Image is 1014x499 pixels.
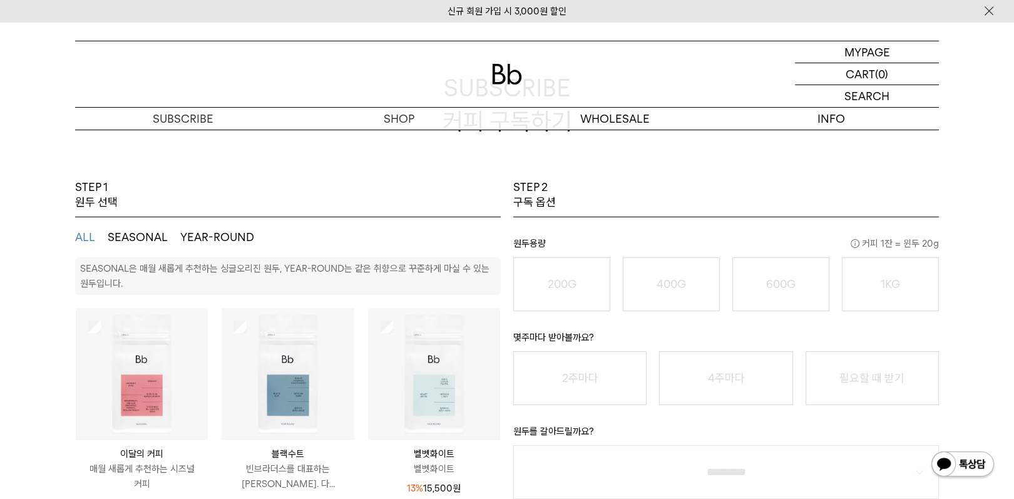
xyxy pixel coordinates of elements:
p: (0) [875,63,888,85]
button: 400G [623,257,720,311]
a: CART (0) [795,63,939,85]
button: ALL [75,230,95,245]
p: 이달의 커피 [76,446,208,461]
p: 원두를 갈아드릴까요? [513,424,939,445]
o: 400G [657,277,686,291]
p: 15,500 [407,481,461,496]
p: INFO [723,108,939,130]
p: 빈브라더스를 대표하는 [PERSON_NAME]. 다... [222,461,354,491]
img: 상품이미지 [222,308,354,440]
a: SUBSCRIBE [75,108,291,130]
span: 커피 1잔 = 윈두 20g [851,236,939,251]
a: MYPAGE [795,41,939,63]
img: 상품이미지 [76,308,208,440]
p: SEASONAL은 매월 새롭게 추천하는 싱글오리진 원두, YEAR-ROUND는 같은 취향으로 꾸준하게 마실 수 있는 원두입니다. [80,263,489,289]
button: 4주마다 [659,351,792,405]
button: 600G [732,257,829,311]
button: 1KG [842,257,939,311]
span: 13% [407,483,423,494]
p: STEP 2 구독 옵션 [513,180,556,210]
p: 벨벳화이트 [368,446,500,461]
p: WHOLESALE [507,108,723,130]
img: 로고 [492,64,522,85]
button: 필요할 때 받기 [806,351,939,405]
span: 원 [453,483,461,494]
a: SHOP [291,108,507,130]
p: 블랙수트 [222,446,354,461]
o: 200G [548,277,576,291]
button: 200G [513,257,610,311]
p: 몇주마다 받아볼까요? [513,330,939,351]
button: YEAR-ROUND [180,230,254,245]
p: 매월 새롭게 추천하는 시즈널 커피 [76,461,208,491]
p: STEP 1 원두 선택 [75,180,118,210]
o: 1KG [881,277,900,291]
button: SEASONAL [108,230,168,245]
p: 벨벳화이트 [368,461,500,476]
img: 상품이미지 [368,308,500,440]
a: 신규 회원 가입 시 3,000원 할인 [448,6,566,17]
o: 600G [766,277,796,291]
img: 카카오톡 채널 1:1 채팅 버튼 [930,450,995,480]
p: CART [846,63,875,85]
p: MYPAGE [844,41,890,63]
p: SEARCH [844,85,889,107]
p: 원두용량 [513,236,939,257]
button: 2주마다 [513,351,647,405]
